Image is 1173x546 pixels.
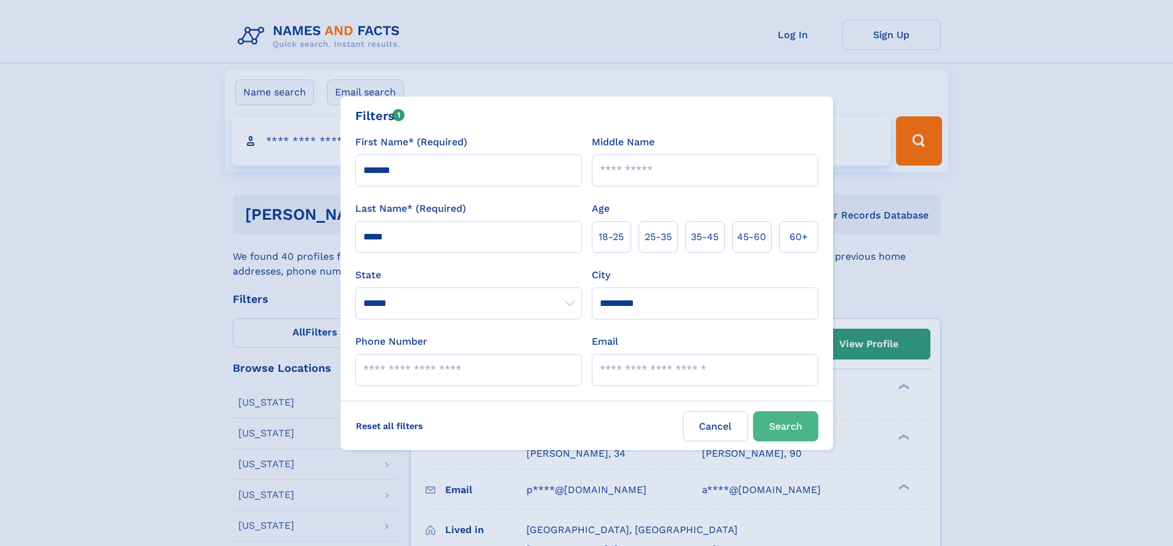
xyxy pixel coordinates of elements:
[753,411,818,441] button: Search
[683,411,748,441] label: Cancel
[355,268,582,283] label: State
[355,201,466,216] label: Last Name* (Required)
[599,230,624,244] span: 18‑25
[592,268,610,283] label: City
[355,334,427,349] label: Phone Number
[789,230,808,244] span: 60+
[592,334,618,349] label: Email
[691,230,719,244] span: 35‑45
[348,411,431,441] label: Reset all filters
[355,135,467,150] label: First Name* (Required)
[645,230,672,244] span: 25‑35
[737,230,766,244] span: 45‑60
[592,135,655,150] label: Middle Name
[592,201,610,216] label: Age
[355,106,405,125] div: Filters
